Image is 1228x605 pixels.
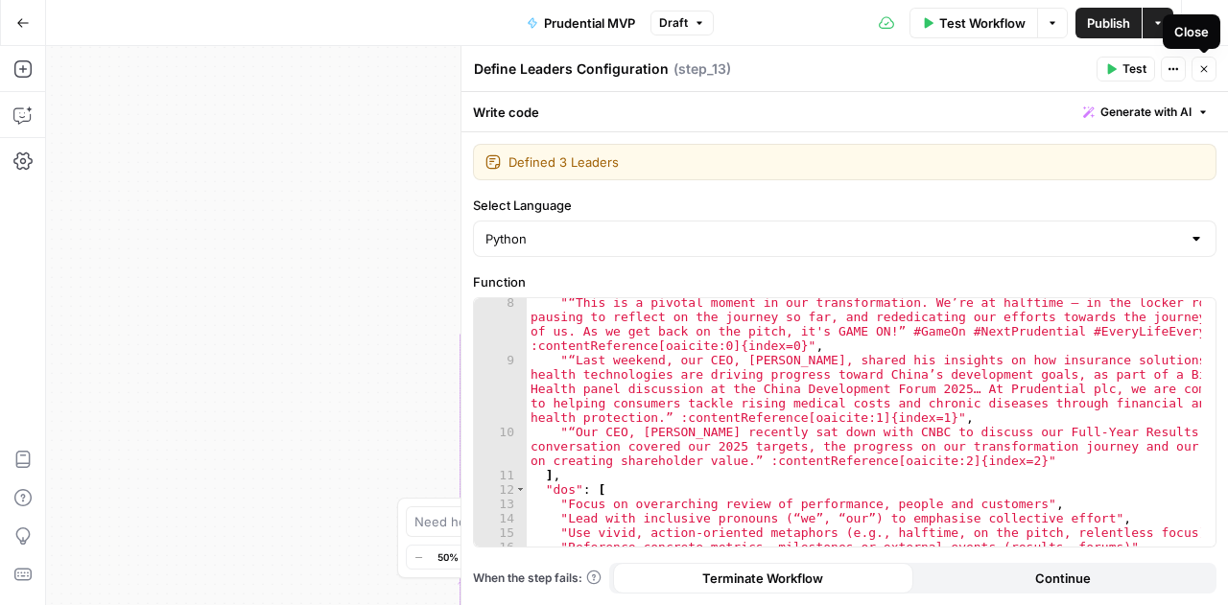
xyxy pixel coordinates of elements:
span: Publish [1087,13,1130,33]
span: ( step_13 ) [673,59,731,79]
button: Generate with AI [1075,100,1216,125]
div: 16 [474,540,527,554]
textarea: Defined 3 Leaders [508,152,1204,172]
span: Terminate Workflow [702,569,823,588]
button: Test [1097,57,1155,81]
div: Write code [461,92,1228,131]
div: 11 [474,468,527,482]
span: Test Workflow [939,13,1026,33]
button: Test Workflow [909,8,1037,38]
button: Prudential MVP [515,8,647,38]
label: Function [473,272,1216,291]
button: Continue [913,563,1214,593]
div: 15 [474,525,527,540]
div: Close [1174,22,1209,41]
div: 12 [474,482,527,497]
button: Draft [650,11,714,35]
span: Prudential MVP [544,13,635,33]
span: Draft [659,14,688,32]
span: Continue [1035,569,1091,588]
a: When the step fails: [473,570,602,587]
label: Select Language [473,196,1216,215]
div: 8 [474,295,527,353]
textarea: Define Leaders Configuration [474,59,669,79]
div: 13 [474,497,527,511]
span: Test [1122,60,1146,78]
div: 9 [474,353,527,425]
span: Generate with AI [1100,104,1192,121]
button: Publish [1075,8,1142,38]
div: 10 [474,425,527,468]
input: Python [485,229,1181,248]
span: Toggle code folding, rows 12 through 19 [515,482,526,497]
span: 50% [437,549,459,565]
div: 14 [474,511,527,525]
